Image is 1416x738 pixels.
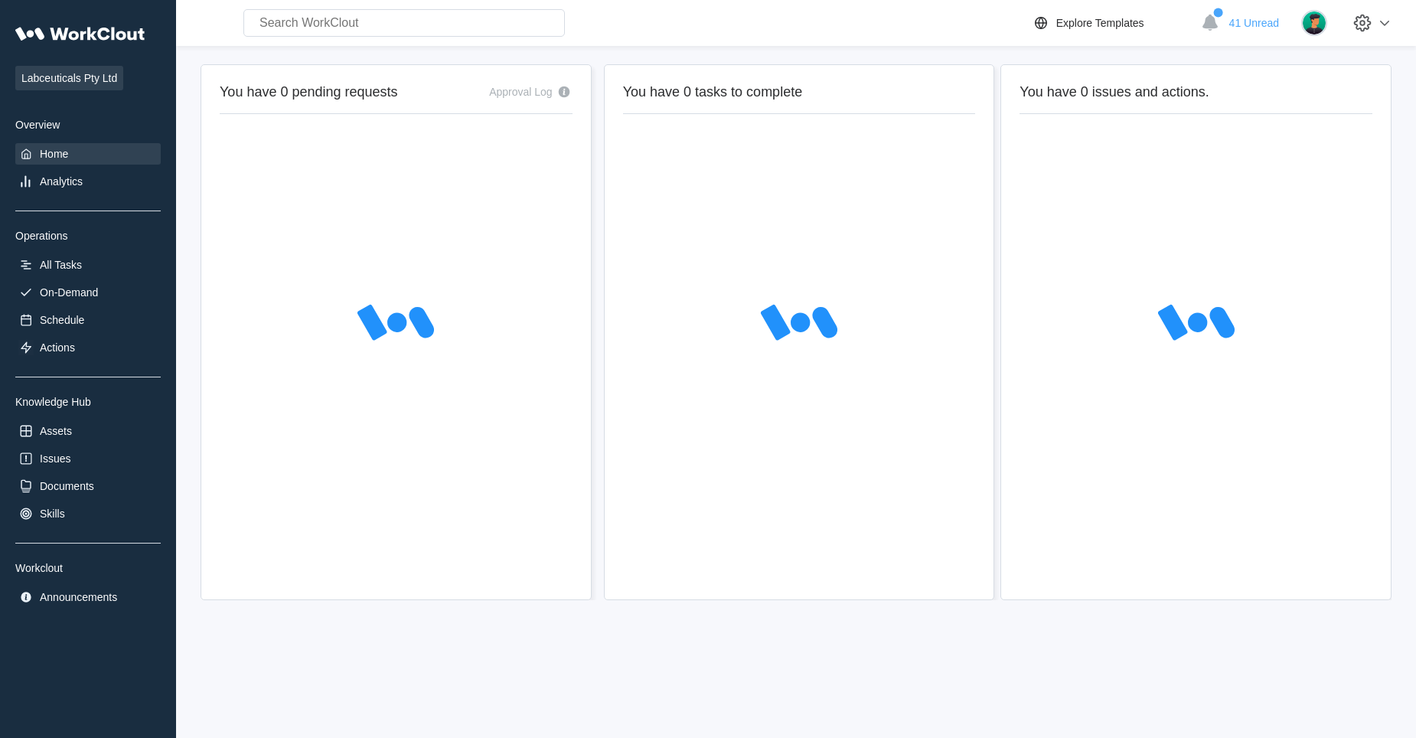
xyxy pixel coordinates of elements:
div: Issues [40,452,70,465]
div: Assets [40,425,72,437]
div: Knowledge Hub [15,396,161,408]
a: Issues [15,448,161,469]
span: 41 Unread [1229,17,1279,29]
a: Home [15,143,161,165]
div: Skills [40,508,65,520]
div: Overview [15,119,161,131]
a: Announcements [15,586,161,608]
div: Analytics [40,175,83,188]
a: Explore Templates [1032,14,1193,32]
a: All Tasks [15,254,161,276]
a: On-Demand [15,282,161,303]
div: Actions [40,341,75,354]
div: Schedule [40,314,84,326]
a: Documents [15,475,161,497]
a: Schedule [15,309,161,331]
h2: You have 0 issues and actions. [1020,83,1372,101]
a: Actions [15,337,161,358]
h2: You have 0 pending requests [220,83,398,101]
img: user.png [1301,10,1327,36]
a: Skills [15,503,161,524]
h2: You have 0 tasks to complete [623,83,976,101]
div: Documents [40,480,94,492]
div: On-Demand [40,286,98,299]
div: Workclout [15,562,161,574]
a: Analytics [15,171,161,192]
input: Search WorkClout [243,9,565,37]
div: Announcements [40,591,117,603]
div: Operations [15,230,161,242]
div: Explore Templates [1056,17,1144,29]
div: Home [40,148,68,160]
span: Labceuticals Pty Ltd [15,66,123,90]
div: All Tasks [40,259,82,271]
div: Approval Log [489,86,553,98]
a: Assets [15,420,161,442]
